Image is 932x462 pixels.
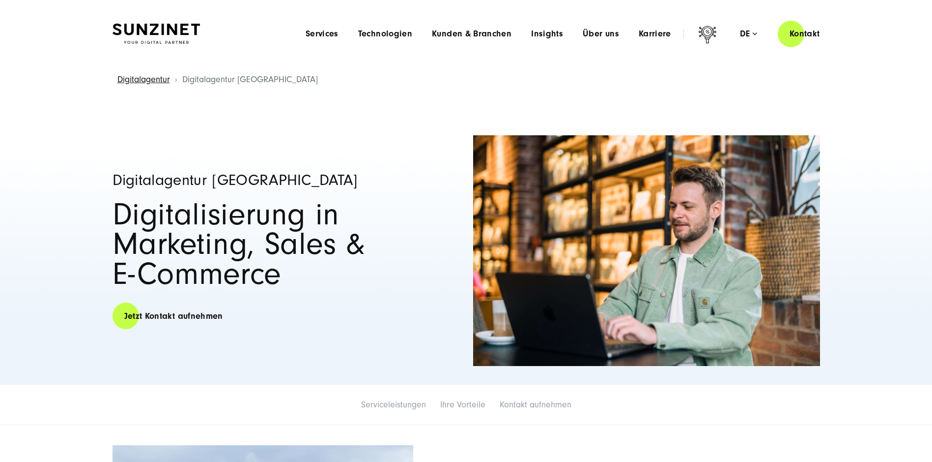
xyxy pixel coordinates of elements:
[440,400,485,410] a: Ihre Vorteile
[473,135,820,366] img: Chris Müller - Experte für Performance Marketing bei der Digitalagentur SUNZNET - bei der Arbeit ...
[778,20,832,48] a: Kontakt
[361,400,426,410] a: Serviceleistungen
[432,29,511,39] a: Kunden & Branchen
[113,171,459,189] h3: Digitalagentur [GEOGRAPHIC_DATA]
[113,302,235,330] a: Jetzt Kontakt aufnehmen
[500,400,571,410] a: Kontakt aufnehmen
[182,74,318,85] span: Digitalagentur [GEOGRAPHIC_DATA]
[358,29,412,39] a: Technologien
[117,74,170,85] a: Digitalagentur
[583,29,619,39] a: Über uns
[531,29,563,39] a: Insights
[113,200,459,289] h1: Digitalisierung in Marketing, Sales & E-Commerce
[740,29,757,39] div: de
[113,24,200,44] img: SUNZINET Full Service Digital Agentur
[306,29,339,39] a: Services
[639,29,671,39] a: Karriere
